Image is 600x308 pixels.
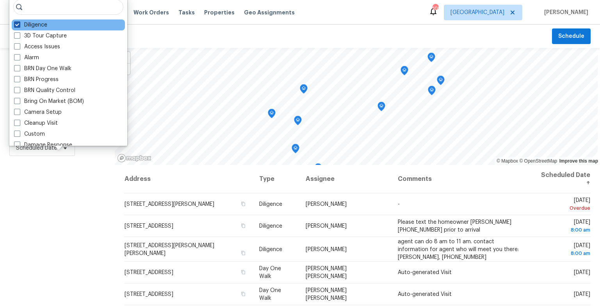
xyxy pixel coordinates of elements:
button: Copy Address [240,290,247,297]
div: Map marker [314,163,322,175]
label: Bring On Market (BOM) [14,97,84,105]
span: [PERSON_NAME] [PERSON_NAME] [306,266,347,279]
button: Copy Address [240,249,247,256]
span: [DATE] [538,219,590,234]
canvas: Map [115,48,598,165]
div: 8:00 am [538,249,590,257]
a: Mapbox [497,158,518,164]
span: [PERSON_NAME] [306,223,347,229]
span: - [398,202,400,207]
div: Map marker [268,109,276,121]
th: Type [253,165,300,193]
th: Scheduled Date ↑ [531,165,591,193]
div: Map marker [300,84,308,96]
label: Custom [14,130,45,138]
span: [PERSON_NAME] [PERSON_NAME] [306,288,347,301]
div: Map marker [428,86,436,98]
label: Camera Setup [14,108,62,116]
label: Cleanup Visit [14,119,58,127]
a: Improve this map [559,158,598,164]
div: Map marker [294,116,302,128]
span: [STREET_ADDRESS][PERSON_NAME] [125,202,214,207]
span: Auto-generated Visit [398,270,452,275]
span: [DATE] [538,243,590,257]
span: [DATE] [574,292,590,297]
label: BRN Quality Control [14,87,75,94]
span: [GEOGRAPHIC_DATA] [450,9,504,16]
th: Comments [392,165,532,193]
span: [PERSON_NAME] [306,202,347,207]
span: Properties [204,9,235,16]
span: [STREET_ADDRESS] [125,223,173,229]
span: Scheduled Date [16,144,57,152]
span: Diligence [259,223,282,229]
span: [STREET_ADDRESS] [125,270,173,275]
div: 105 [433,5,438,12]
button: Copy Address [240,200,247,207]
div: Map marker [377,102,385,114]
label: Diligence [14,21,47,29]
span: Geo Assignments [244,9,295,16]
span: Diligence [259,202,282,207]
label: Access Issues [14,43,60,51]
label: Damage Response [14,141,72,149]
th: Address [124,165,253,193]
div: Map marker [292,144,299,156]
th: Assignee [299,165,391,193]
button: Schedule [552,28,591,44]
button: Copy Address [240,269,247,276]
span: [DATE] [538,198,590,212]
span: Schedule [558,32,584,41]
span: Diligence [259,246,282,252]
span: Work Orders [134,9,169,16]
a: OpenStreetMap [519,158,557,164]
div: Map marker [437,76,445,88]
label: BRN Day One Walk [14,65,71,73]
div: Map marker [401,66,408,78]
label: BRN Progress [14,76,59,83]
div: Overdue [538,204,590,212]
span: Tasks [178,10,195,15]
span: [PERSON_NAME] [541,9,588,16]
a: Mapbox homepage [117,154,151,163]
span: [PERSON_NAME] [306,246,347,252]
span: [STREET_ADDRESS][PERSON_NAME][PERSON_NAME] [125,243,214,256]
div: Map marker [427,53,435,65]
label: Alarm [14,54,39,62]
div: 8:00 am [538,226,590,234]
span: agent can do 8 am to 11 am. contact information for agent who will meet you there: [PERSON_NAME],... [398,239,519,260]
span: [STREET_ADDRESS] [125,292,173,297]
span: Day One Walk [259,288,281,301]
span: [DATE] [574,270,590,275]
label: 3D Tour Capture [14,32,67,40]
span: Day One Walk [259,266,281,279]
span: Please text the homeowner [PERSON_NAME] [PHONE_NUMBER] prior to arrival [398,219,511,233]
button: Copy Address [240,222,247,229]
span: Auto-generated Visit [398,292,452,297]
